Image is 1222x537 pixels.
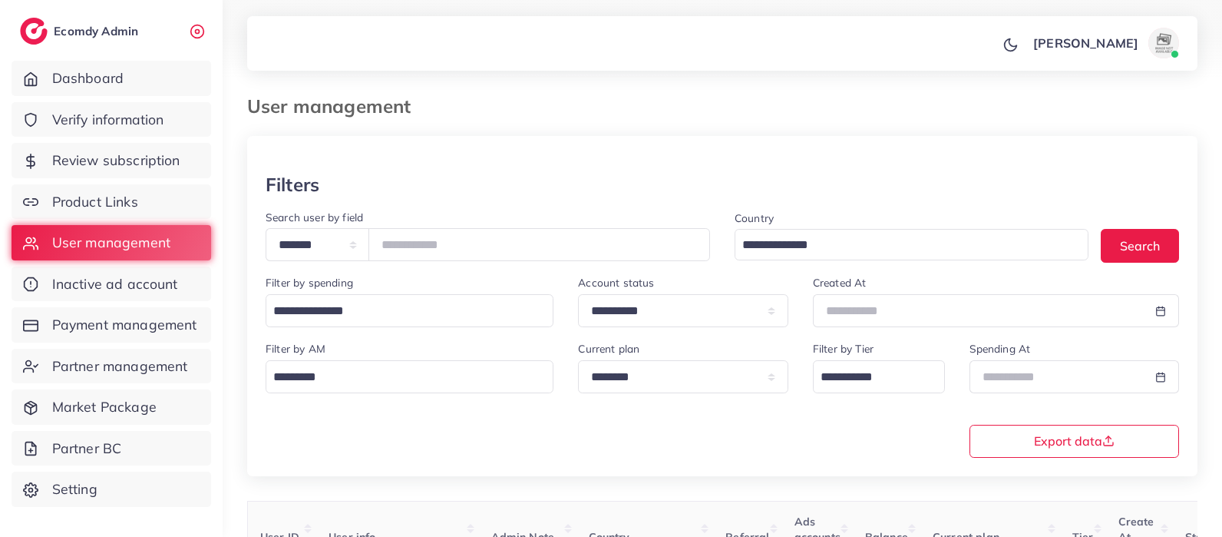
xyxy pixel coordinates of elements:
label: Filter by spending [266,275,353,290]
img: avatar [1148,28,1179,58]
a: [PERSON_NAME]avatar [1025,28,1185,58]
span: Verify information [52,110,164,130]
div: Search for option [813,360,945,393]
div: Search for option [266,360,553,393]
a: logoEcomdy Admin [20,18,142,45]
span: Product Links [52,192,138,212]
input: Search for option [815,366,925,389]
span: Dashboard [52,68,124,88]
a: Dashboard [12,61,211,96]
label: Current plan [578,341,639,356]
span: Market Package [52,397,157,417]
span: Export data [1034,435,1115,447]
label: Country [735,210,774,226]
label: Filter by AM [266,341,325,356]
a: Product Links [12,184,211,220]
span: Review subscription [52,151,180,171]
label: Filter by Tier [813,341,874,356]
h3: Filters [266,174,319,196]
span: User management [52,233,170,253]
img: logo [20,18,48,45]
span: Payment management [52,315,197,335]
a: Verify information [12,102,211,138]
div: Search for option [735,229,1088,260]
a: Market Package [12,389,211,425]
a: Payment management [12,307,211,343]
label: Created At [813,275,867,290]
a: Partner BC [12,431,211,466]
input: Search for option [268,366,533,389]
span: Inactive ad account [52,274,178,294]
label: Spending At [969,341,1031,356]
span: Setting [52,479,97,499]
a: Review subscription [12,143,211,178]
a: Setting [12,472,211,507]
input: Search for option [268,300,533,323]
p: [PERSON_NAME] [1033,34,1138,52]
a: Partner management [12,349,211,384]
div: Search for option [266,294,553,327]
span: Partner BC [52,439,122,459]
a: Inactive ad account [12,267,211,302]
button: Search [1101,229,1179,262]
input: Search for option [737,234,1068,257]
h3: User management [247,95,423,118]
h2: Ecomdy Admin [54,24,142,38]
a: User management [12,225,211,260]
button: Export data [969,425,1180,458]
span: Partner management [52,356,188,376]
label: Account status [578,275,654,290]
label: Search user by field [266,210,363,225]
